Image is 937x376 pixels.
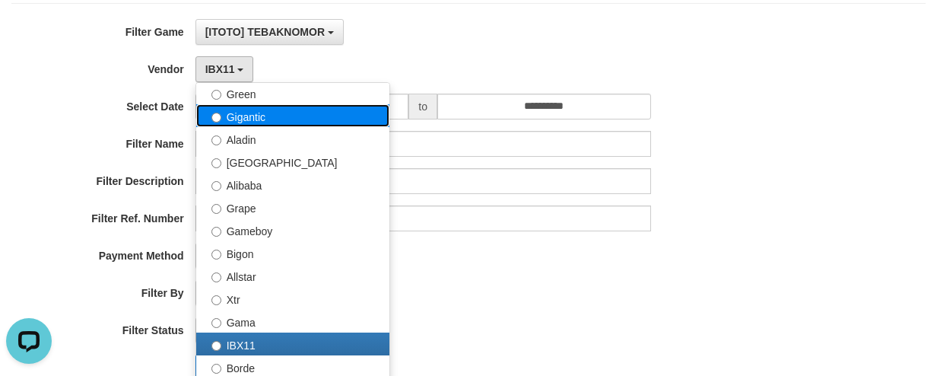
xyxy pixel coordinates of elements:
label: Gama [196,310,389,333]
span: [ITOTO] TEBAKNOMOR [205,26,325,38]
label: Green [196,81,389,104]
input: [GEOGRAPHIC_DATA] [211,158,221,168]
input: Alibaba [211,181,221,191]
label: Grape [196,196,389,218]
input: Allstar [211,272,221,282]
label: Alibaba [196,173,389,196]
input: Borde [211,364,221,374]
label: Gigantic [196,104,389,127]
input: Gama [211,318,221,328]
label: Aladin [196,127,389,150]
input: IBX11 [211,341,221,351]
label: IBX11 [196,333,389,355]
input: Green [211,90,221,100]
label: Bigon [196,241,389,264]
input: Aladin [211,135,221,145]
input: Gigantic [211,113,221,123]
label: Gameboy [196,218,389,241]
input: Gameboy [211,227,221,237]
button: Open LiveChat chat widget [6,6,52,52]
input: Bigon [211,250,221,260]
label: Xtr [196,287,389,310]
span: IBX11 [205,63,235,75]
button: [ITOTO] TEBAKNOMOR [195,19,344,45]
input: Grape [211,204,221,214]
label: [GEOGRAPHIC_DATA] [196,150,389,173]
label: Allstar [196,264,389,287]
span: to [408,94,437,119]
button: IBX11 [195,56,254,82]
input: Xtr [211,295,221,305]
